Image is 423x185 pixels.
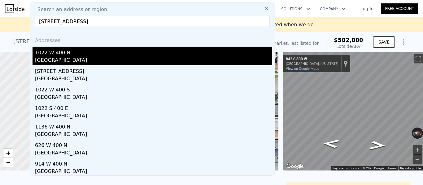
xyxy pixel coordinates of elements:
[285,162,305,170] img: Google
[286,67,319,71] a: View on Google Maps
[285,162,305,170] a: Open this area in Google Maps (opens a new window)
[397,36,410,48] button: Show Options
[388,166,396,170] a: Terms
[3,149,13,158] a: Zoom in
[35,57,272,65] div: [GEOGRAPHIC_DATA]
[334,37,363,43] span: $502,000
[412,128,415,139] button: Rotate counterclockwise
[286,62,338,66] div: [GEOGRAPHIC_DATA], [US_STATE]
[35,84,272,94] div: 1022 W 400 S
[413,155,422,164] button: Zoom out
[413,145,422,154] button: Zoom in
[13,37,161,46] div: [STREET_ADDRESS] , [GEOGRAPHIC_DATA] , UT 84104
[5,4,24,13] img: Lotside
[35,158,272,168] div: 914 W 400 N
[414,54,423,63] button: Toggle fullscreen view
[35,131,272,139] div: [GEOGRAPHIC_DATA]
[35,65,272,75] div: [STREET_ADDRESS]
[35,168,272,176] div: [GEOGRAPHIC_DATA]
[381,3,418,14] a: Free Account
[35,121,272,131] div: 1136 W 400 N
[334,43,363,49] div: Lotside ARV
[353,6,381,12] a: Log In
[276,3,315,15] button: Solutions
[373,36,395,48] button: SAVE
[35,16,270,27] input: Enter an address, city, region, neighborhood or zip code
[286,57,338,62] div: 842 S 800 W
[35,75,272,84] div: [GEOGRAPHIC_DATA]
[35,94,272,102] div: [GEOGRAPHIC_DATA]
[33,32,272,47] div: Addresses
[6,149,10,157] span: +
[333,166,359,170] button: Keyboard shortcuts
[265,40,319,46] div: Off Market, last listed for
[315,137,347,150] path: Go South, S 800 W
[35,102,272,112] div: 1022 S 400 E
[420,128,423,139] button: Rotate clockwise
[33,6,107,13] span: Search an address or region
[343,60,348,67] a: Show location on map
[6,158,10,166] span: −
[315,3,351,15] button: Company
[35,112,272,121] div: [GEOGRAPHIC_DATA]
[363,166,384,170] span: © 2025 Google
[35,139,272,149] div: 626 W 400 N
[3,158,13,167] a: Zoom out
[35,47,272,57] div: 1022 W 400 N
[361,139,394,152] path: Go North, S 800 W
[35,149,272,158] div: [GEOGRAPHIC_DATA]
